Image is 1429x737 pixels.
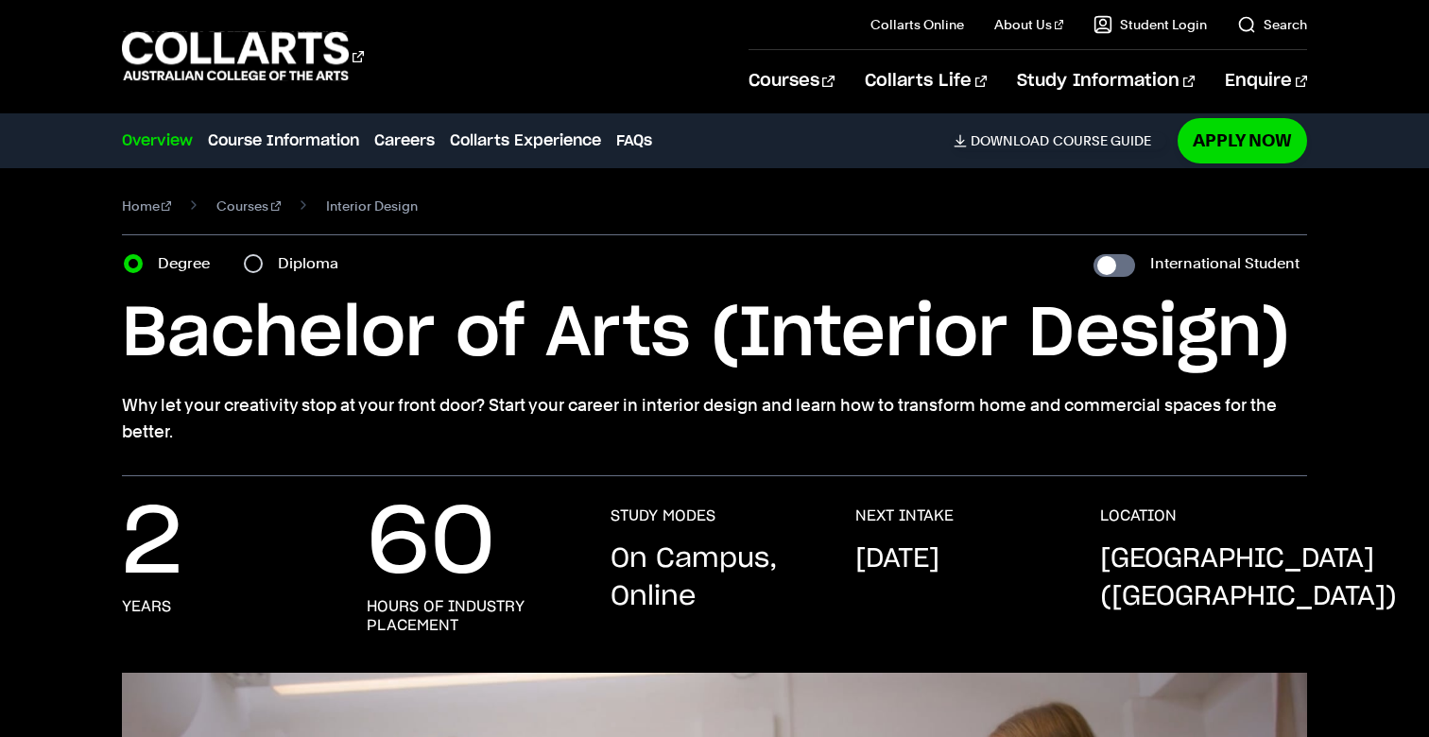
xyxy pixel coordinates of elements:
[326,193,418,219] span: Interior Design
[216,193,281,219] a: Courses
[122,129,193,152] a: Overview
[1100,540,1397,616] p: [GEOGRAPHIC_DATA] ([GEOGRAPHIC_DATA])
[611,540,818,616] p: On Campus, Online
[855,506,954,525] h3: NEXT INTAKE
[278,250,350,277] label: Diploma
[122,392,1308,445] p: Why let your creativity stop at your front door? Start your career in interior design and learn h...
[855,540,939,578] p: [DATE]
[971,132,1049,149] span: Download
[208,129,359,152] a: Course Information
[1017,50,1195,112] a: Study Information
[374,129,435,152] a: Careers
[367,506,495,582] p: 60
[616,129,652,152] a: FAQs
[1237,15,1307,34] a: Search
[367,597,574,635] h3: hours of industry placement
[1150,250,1300,277] label: International Student
[749,50,835,112] a: Courses
[122,193,172,219] a: Home
[122,506,182,582] p: 2
[954,132,1166,149] a: DownloadCourse Guide
[1100,506,1177,525] h3: LOCATION
[870,15,964,34] a: Collarts Online
[158,250,221,277] label: Degree
[450,129,601,152] a: Collarts Experience
[611,506,715,525] h3: STUDY MODES
[122,292,1308,377] h1: Bachelor of Arts (Interior Design)
[994,15,1064,34] a: About Us
[122,29,364,83] div: Go to homepage
[1093,15,1207,34] a: Student Login
[1178,118,1307,163] a: Apply Now
[1225,50,1307,112] a: Enquire
[865,50,987,112] a: Collarts Life
[122,597,171,616] h3: years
